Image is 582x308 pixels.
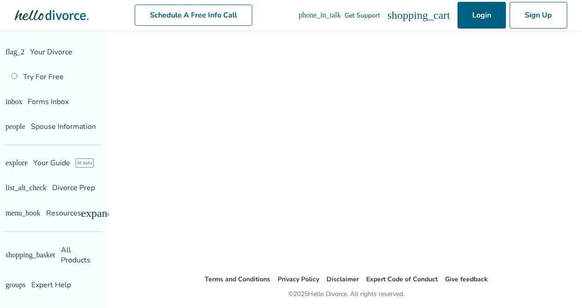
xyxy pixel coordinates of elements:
[205,275,270,284] a: Terms and Conditions
[385,12,392,19] span: phone_in_talk
[85,208,96,219] span: expand_more
[396,11,432,20] span: Get Support
[6,271,13,279] span: groups
[6,98,13,105] span: inbox
[385,11,432,20] a: phone_in_talkGet Support
[327,274,359,285] li: Disclaimer
[6,208,53,218] span: Resources
[6,123,13,130] span: people
[457,2,506,29] a: Login
[288,289,404,300] div: © 2025 Hello Divorce. All rights reserved.
[439,10,450,21] span: shopping_cart
[178,5,296,26] a: Schedule A Free Info Call
[6,48,13,56] span: flag_2
[445,274,488,285] li: Give feedback
[510,2,567,29] a: Sign Up
[6,184,13,192] span: list_alt_check
[61,158,79,168] span: AI beta
[278,275,319,284] a: Privacy Policy
[6,159,13,167] span: explore
[366,275,438,284] a: Expert Code of Conduct
[6,209,13,217] span: menu_book
[18,97,59,107] span: Forms Inbox
[6,246,13,254] span: shopping_basket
